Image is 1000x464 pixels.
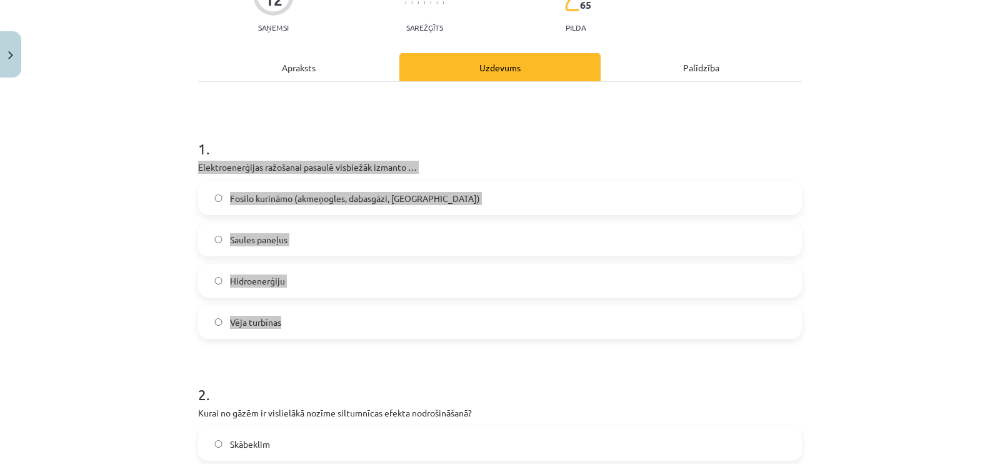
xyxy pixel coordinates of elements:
[198,118,802,157] h1: 1 .
[442,1,444,4] img: icon-short-line-57e1e144782c952c97e751825c79c345078a6d821885a25fce030b3d8c18986b.svg
[230,233,287,246] span: Saules paneļus
[253,23,294,32] p: Saņemsi
[198,161,802,174] p: Elektroenerģijas ražošanai pasaulē visbiežāk izmanto …
[214,318,222,326] input: Vēja turbīnas
[406,23,443,32] p: Sarežģīts
[405,1,406,4] img: icon-short-line-57e1e144782c952c97e751825c79c345078a6d821885a25fce030b3d8c18986b.svg
[566,23,586,32] p: pilda
[601,53,802,81] div: Palīdzība
[214,440,222,448] input: Skābeklim
[424,1,425,4] img: icon-short-line-57e1e144782c952c97e751825c79c345078a6d821885a25fce030b3d8c18986b.svg
[230,192,480,205] span: Fosilo kurināmo (akmeņogles, dabasgāzi, [GEOGRAPHIC_DATA])
[198,364,802,403] h1: 2 .
[436,1,437,4] img: icon-short-line-57e1e144782c952c97e751825c79c345078a6d821885a25fce030b3d8c18986b.svg
[230,316,281,329] span: Vēja turbīnas
[214,194,222,203] input: Fosilo kurināmo (akmeņogles, dabasgāzi, [GEOGRAPHIC_DATA])
[8,51,13,59] img: icon-close-lesson-0947bae3869378f0d4975bcd49f059093ad1ed9edebbc8119c70593378902aed.svg
[214,277,222,285] input: Hidroenerģiju
[230,275,285,288] span: Hidroenerģiju
[230,438,270,451] span: Skābeklim
[198,53,399,81] div: Apraksts
[417,1,419,4] img: icon-short-line-57e1e144782c952c97e751825c79c345078a6d821885a25fce030b3d8c18986b.svg
[411,1,412,4] img: icon-short-line-57e1e144782c952c97e751825c79c345078a6d821885a25fce030b3d8c18986b.svg
[198,406,802,420] p: Kurai no gāzēm ir vislielākā nozīme siltumnīcas efekta nodrošināšanā?
[399,53,601,81] div: Uzdevums
[430,1,431,4] img: icon-short-line-57e1e144782c952c97e751825c79c345078a6d821885a25fce030b3d8c18986b.svg
[214,236,222,244] input: Saules paneļus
